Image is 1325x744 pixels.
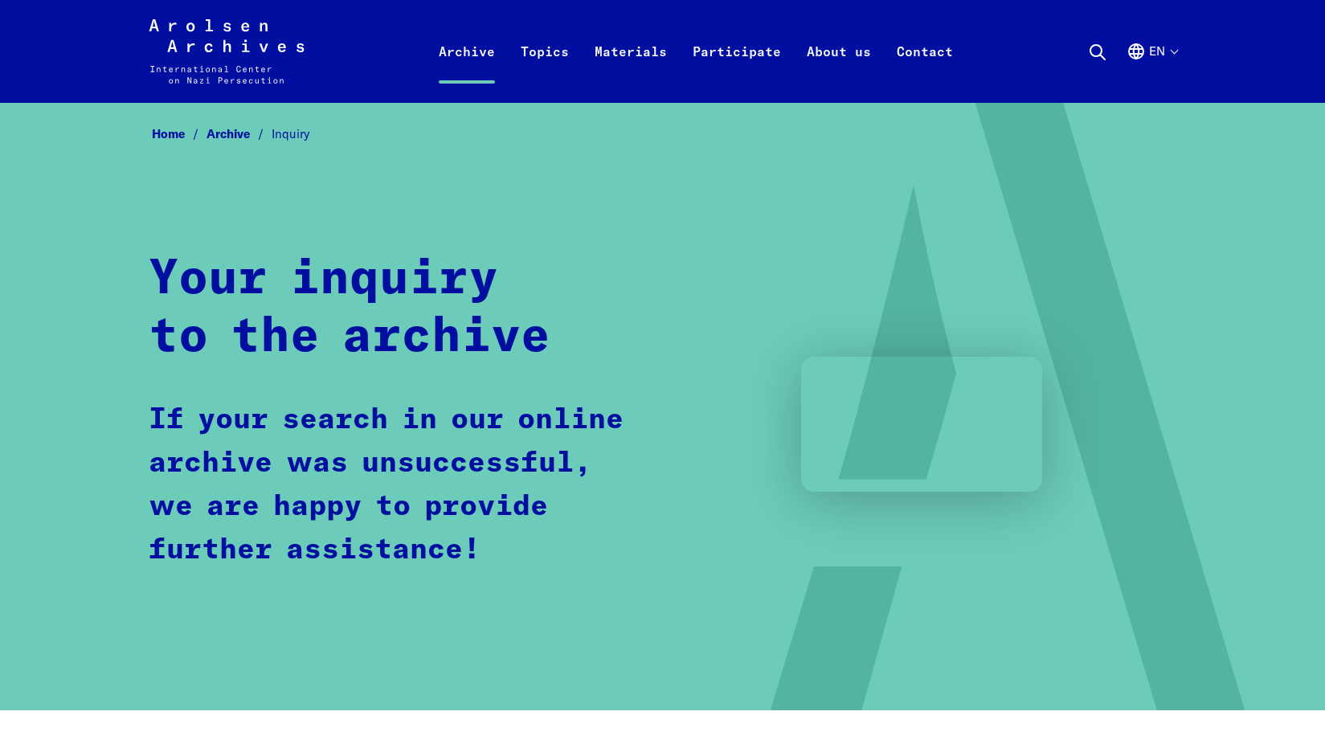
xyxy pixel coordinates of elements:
[1127,42,1177,100] button: English, language selection
[149,255,550,362] strong: Your inquiry to the archive
[426,39,508,103] a: Archive
[794,39,884,103] a: About us
[272,126,309,141] span: Inquiry
[207,126,272,141] a: Archive
[426,19,966,84] nav: Primary
[680,39,794,103] a: Participate
[884,39,966,103] a: Contact
[582,39,680,103] a: Materials
[152,126,207,141] a: Home
[508,39,582,103] a: Topics
[149,122,1177,147] nav: Breadcrumb
[149,399,635,572] p: If your search in our online archive was unsuccessful, we are happy to provide further assistance!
